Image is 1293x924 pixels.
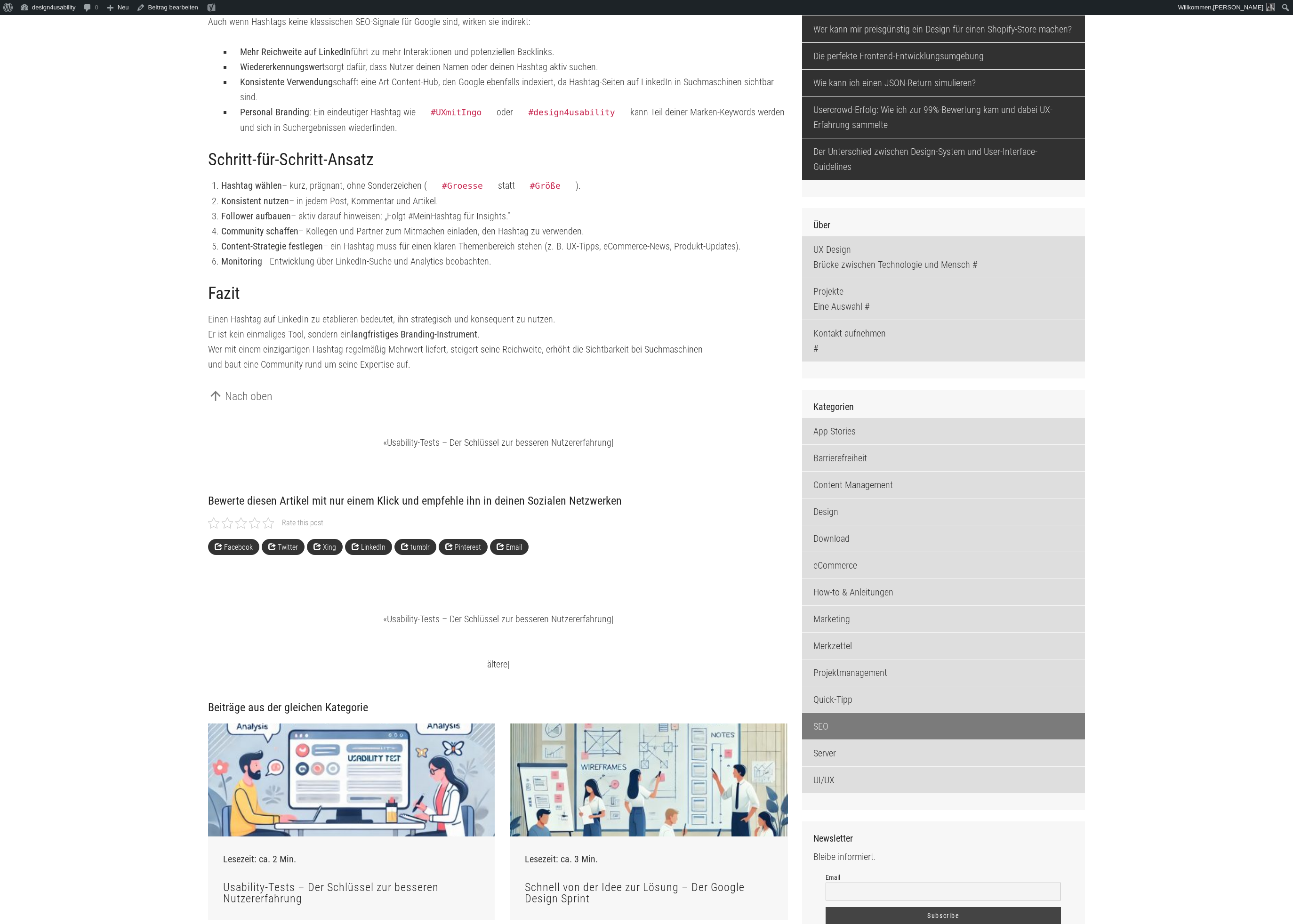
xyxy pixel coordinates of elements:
span: Xing [323,543,336,552]
a: App Stories [802,418,1085,444]
a: Quick-Tipp [802,686,1085,713]
strong: langfristiges Branding-Instrument [351,329,477,340]
a: Wie kann ich einen JSON-Return simulieren? [802,70,1085,96]
a: Barrierefreiheit [802,445,1085,471]
a: Marketing [802,606,1085,632]
h3: Beiträge aus der gleichen Kategorie [208,702,788,714]
span: Twitter [278,543,298,552]
h2: Fazit [208,284,788,304]
strong: Wiedererkennungswert [240,61,325,72]
li: schafft eine Art Content-Hub, den Google ebenfalls indexiert, da Hashtag-Seiten auf LinkedIn in S... [233,74,788,104]
a: ProjekteEine Auswahl [802,278,1085,320]
h3: Bewerte diesen Artikel mit nur einem Klick und empfehle ihn in deinen Sozialen Netzwerken [208,495,788,507]
h2: Schritt-für-Schritt-Ansatz [208,150,788,170]
code: #Groesse [427,166,498,206]
li: sorgt dafür, dass Nutzer deinen Namen oder deinen Hashtag aktiv suchen. [233,59,788,74]
strong: Follower aufbauen [221,210,291,222]
span: | [611,613,613,625]
a: SEO [802,713,1085,739]
span: Rate this post [282,518,323,527]
a: Usability-Tests – Der Schlüssel zur besseren Nutzererfahrung [387,437,611,448]
a: Pinterest [439,539,488,555]
input: Subscribe [826,907,1061,924]
span: Pinterest [455,543,481,552]
a: Merkzettel [802,633,1085,659]
a: eCommerce [802,552,1085,579]
li: – Kollegen und Partner zum Mitmachen einladen, den Hashtag zu verwenden. [221,224,788,239]
span: [PERSON_NAME] [1213,4,1263,11]
h4: Usability-Tests – Der Schlüssel zur besseren Nutzererfahrung [223,882,480,905]
a: Die perfekte Frontend-Entwicklungsumgebung [802,43,1085,69]
span: tumblr [410,543,430,552]
p: Auch wenn Hashtags keine klassischen SEO-Signale für Google sind, wirken sie indirekt: [208,14,788,29]
li: führt zu mehr Interaktionen und potenziellen Backlinks. [233,44,788,59]
strong: Hashtag wählen [221,180,282,191]
a: Content Management [802,472,1085,498]
span: arrow_upward [208,388,225,403]
a: Usercrowd-Erfolg: Wie ich zur 99%-Bewertung kam und dabei UX-Erfahrung sammelte [802,96,1085,138]
a: LinkedIn [345,539,392,555]
strong: Mehr Reichweite auf LinkedIn [240,46,351,57]
span: Facebook [224,543,253,552]
p: Eine Auswahl [813,299,1074,314]
label: Email [826,874,908,881]
a: ältere [487,659,507,670]
h2: Kategorien [813,401,1074,412]
strong: Lesezeit: ca. 2 Min. [223,853,296,865]
strong: Lesezeit: ca. 3 Min. [525,853,598,865]
a: arrow_upwardNach oben [208,388,273,405]
span: | [611,437,613,448]
code: #Größe [515,166,576,206]
a: Usability-Tests – Der Schlüssel zur besseren Nutzererfahrung [387,613,611,625]
li: – kurz, prägnant, ohne Sonderzeichen ( statt ). [221,178,788,193]
p: « [208,435,788,450]
strong: Konsistent nutzen [221,195,289,207]
a: Email [490,539,529,555]
p: « [208,611,788,627]
h3: Newsletter [813,833,1074,844]
span: | [507,659,509,670]
a: UX DesignBrücke zwischen Technologie und Mensch [802,236,1085,278]
a: Server [802,740,1085,766]
a: Facebook [208,539,259,555]
strong: Content-Strategie festlegen [221,241,323,252]
li: – ein Hashtag muss für einen klaren Themenbereich stehen (z. B. UX-Tipps, eCommerce-News, Produkt... [221,239,788,254]
li: – aktiv darauf hinweisen: „Folgt #MeinHashtag für Insights.“ [221,209,788,224]
h4: Schnell von der Idee zur Lösung – Der Google Design Sprint [525,882,773,905]
a: Xing [307,539,343,555]
a: Wer kann mir preisgünstig ein Design für einen Shopify-Store machen? [802,16,1085,42]
li: – in jedem Post, Kommentar und Artikel. [221,193,788,209]
h3: Über [813,219,1074,231]
a: Projektmanagement [802,659,1085,686]
code: #UXmitIngo [416,92,497,132]
code: #design4usability [513,92,630,132]
p: Brücke zwischen Technologie und Mensch [813,257,1074,272]
li: : Ein eindeutiger Hashtag wie oder kann Teil deiner Marken-Keywords werden und sich in Suchergebn... [233,104,788,135]
strong: Personal Branding [240,106,309,118]
strong: Community schaffen [221,225,298,237]
a: Twitter [262,539,305,555]
a: tumblr [394,539,436,555]
strong: Konsistente Verwendung [240,76,333,88]
a: Kontakt aufnehmen [802,320,1085,362]
a: Design [802,498,1085,525]
a: UI/UX [802,767,1085,793]
a: How-to & Anleitungen [802,579,1085,605]
span: Email [506,543,522,552]
p: Einen Hashtag auf LinkedIn zu etablieren bedeutet, ihn strategisch und konsequent zu nutzen. Er i... [208,312,788,372]
strong: Monitoring [221,256,262,267]
span: LinkedIn [361,543,385,552]
a: Download [802,525,1085,552]
a: Der Unterschied zwischen Design-System und User-Interface-Guidelines [802,138,1085,180]
li: – Entwicklung über LinkedIn-Suche und Analytics beobachten. [221,254,788,269]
